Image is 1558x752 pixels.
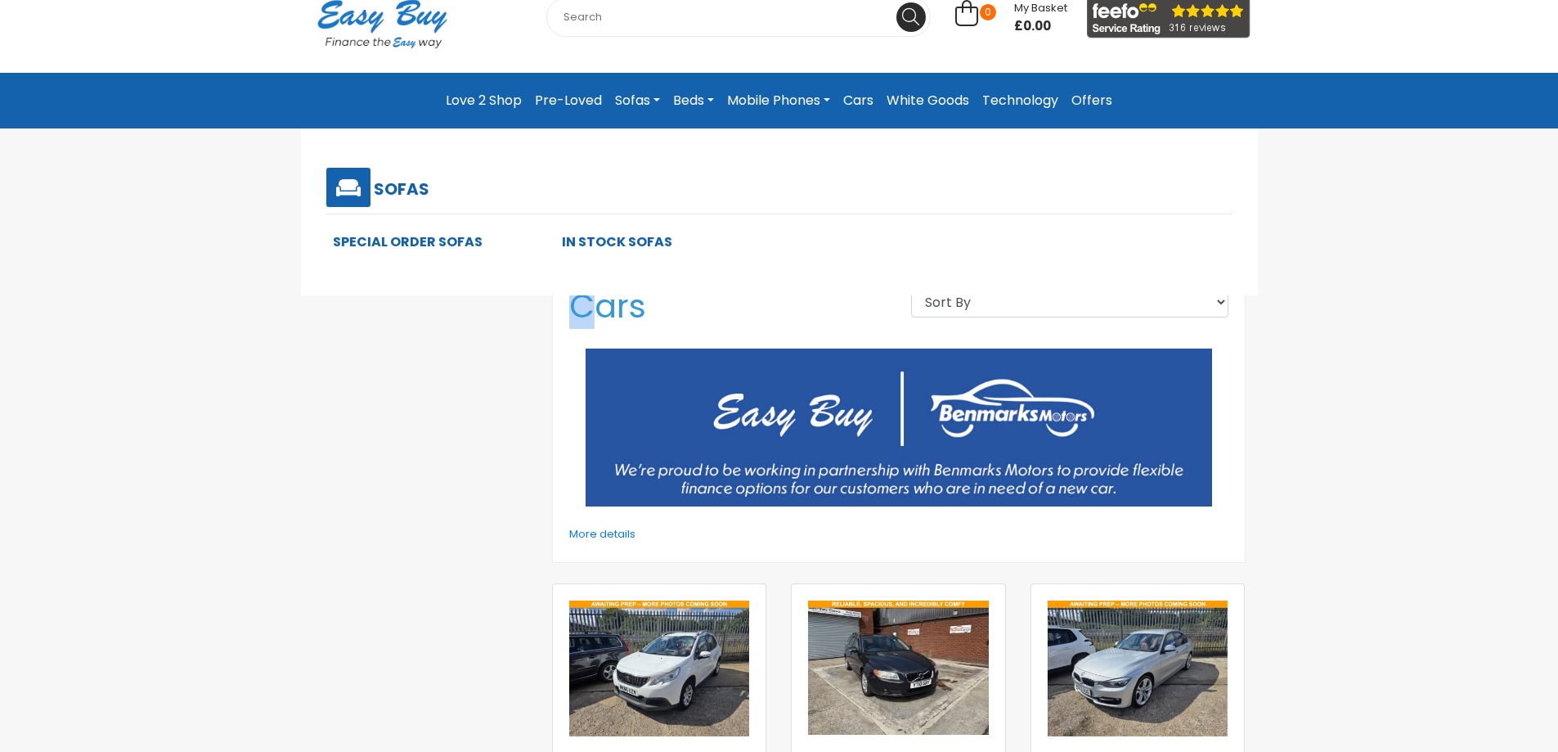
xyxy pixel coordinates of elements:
[667,86,721,115] a: Beds
[608,86,667,115] a: Sofas
[976,86,1065,115] a: Technology
[569,601,749,736] img: 2016-peugeot-3008
[880,86,976,115] a: White Goods
[439,86,528,115] a: Love 2 Shop
[569,526,635,542] a: More details
[1065,86,1119,115] a: Offers
[721,86,837,115] a: Mobile Phones
[980,4,996,20] span: 0
[326,181,429,200] a: Sofas
[562,232,672,251] a: In Stock Sofas
[333,232,483,251] a: Special Order Sofas
[12,128,1546,295] div: Sofas
[528,86,608,115] a: Pre-Loved
[569,286,887,326] h1: Cars
[374,179,429,199] h5: Sofas
[808,601,988,735] img: 2010-volvo-v70-estate
[837,86,880,115] a: Cars
[1014,18,1067,34] span: £0.00
[955,9,1067,28] a: 0 My Basket £0.00
[1048,601,1228,736] img: 2012-bmw-3-series-sport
